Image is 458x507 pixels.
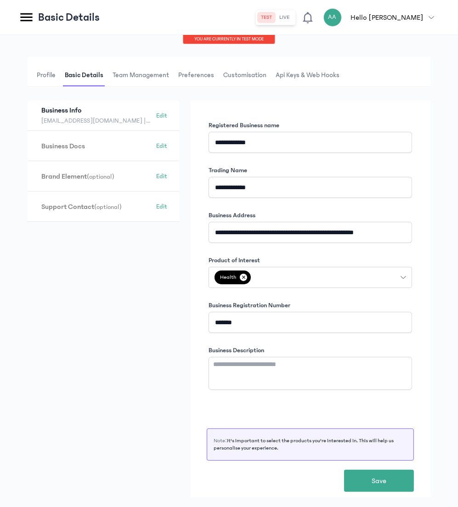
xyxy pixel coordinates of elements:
h3: Business Info [41,105,152,115]
label: Registered Business name [209,121,279,130]
label: Business Description [209,346,264,355]
h3: Brand Element [41,171,152,181]
span: (optional) [87,173,114,180]
label: Product of Interest [209,256,260,265]
button: Api Keys & Web hooks [274,64,347,86]
span: Team Management [111,64,171,86]
p: Note: [214,437,407,452]
button: Edit [152,139,172,153]
p: Hello [PERSON_NAME] [351,12,423,23]
span: Customisation [221,64,268,86]
span: Edit [156,141,167,151]
span: Health [215,270,251,284]
span: Edit [156,202,167,211]
button: Health✕ [209,267,412,288]
span: [EMAIL_ADDRESS][DOMAIN_NAME] || 07017463876 [41,115,152,126]
span: Api Keys & Web hooks [274,64,341,86]
button: Profile [35,64,63,86]
button: Save [344,470,414,492]
button: live [276,12,294,23]
button: test [258,12,276,23]
span: Profile [35,64,57,86]
label: Business Registration Number [209,301,290,310]
button: Basic details [63,64,111,86]
span: It's important to select the products you're interested in. This will help us personalise your ex... [214,438,394,451]
p: ✕ [240,274,247,281]
button: Edit [152,169,172,184]
button: AAHello [PERSON_NAME] [323,8,440,27]
label: Trading Name [209,166,247,175]
span: Edit [156,111,167,120]
span: Edit [156,172,167,181]
span: (optional) [94,203,122,211]
span: Preferences [176,64,216,86]
span: Save [372,475,386,486]
button: Edit [152,199,172,214]
span: Basic details [63,64,105,86]
h3: Business Docs [41,141,152,151]
h3: Support Contact [41,202,152,212]
div: You are currently in TEST MODE [183,35,275,44]
button: Preferences [176,64,221,86]
div: AA [323,8,342,27]
button: Team Management [111,64,176,86]
p: Basic Details [38,10,100,25]
button: Edit [152,108,172,123]
button: Customisation [221,64,274,86]
label: Business Address [209,211,255,220]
